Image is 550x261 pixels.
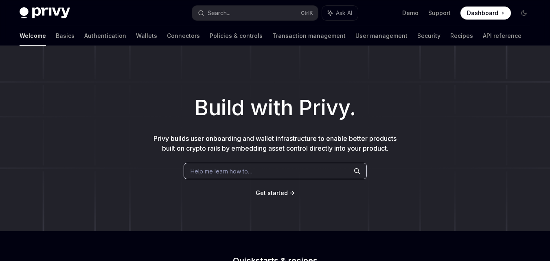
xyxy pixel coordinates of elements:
span: Ctrl K [301,10,313,16]
a: API reference [483,26,522,46]
span: Dashboard [467,9,498,17]
a: Get started [256,189,288,197]
a: Dashboard [460,7,511,20]
a: Support [428,9,451,17]
a: Policies & controls [210,26,263,46]
a: User management [355,26,408,46]
span: Get started [256,189,288,196]
a: Basics [56,26,75,46]
a: Security [417,26,440,46]
a: Authentication [84,26,126,46]
span: Ask AI [336,9,352,17]
a: Welcome [20,26,46,46]
a: Demo [402,9,419,17]
a: Wallets [136,26,157,46]
span: Privy builds user onboarding and wallet infrastructure to enable better products built on crypto ... [153,134,397,152]
button: Search...CtrlK [192,6,318,20]
img: dark logo [20,7,70,19]
a: Connectors [167,26,200,46]
button: Ask AI [322,6,358,20]
a: Transaction management [272,26,346,46]
h1: Build with Privy. [13,92,537,124]
div: Search... [208,8,230,18]
a: Recipes [450,26,473,46]
span: Help me learn how to… [191,167,252,175]
button: Toggle dark mode [517,7,530,20]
